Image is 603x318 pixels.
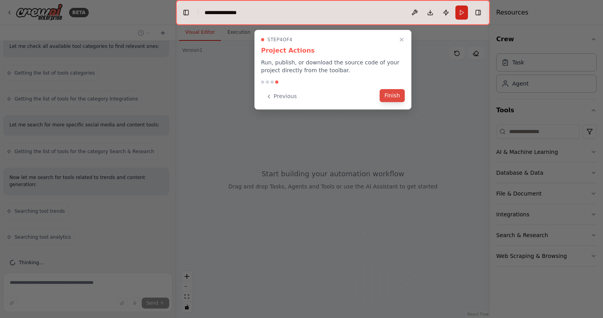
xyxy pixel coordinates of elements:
[267,37,292,43] span: Step 4 of 4
[261,90,301,103] button: Previous
[380,89,405,102] button: Finish
[181,7,192,18] button: Hide left sidebar
[397,35,406,44] button: Close walkthrough
[261,58,405,74] p: Run, publish, or download the source code of your project directly from the toolbar.
[261,46,405,55] h3: Project Actions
